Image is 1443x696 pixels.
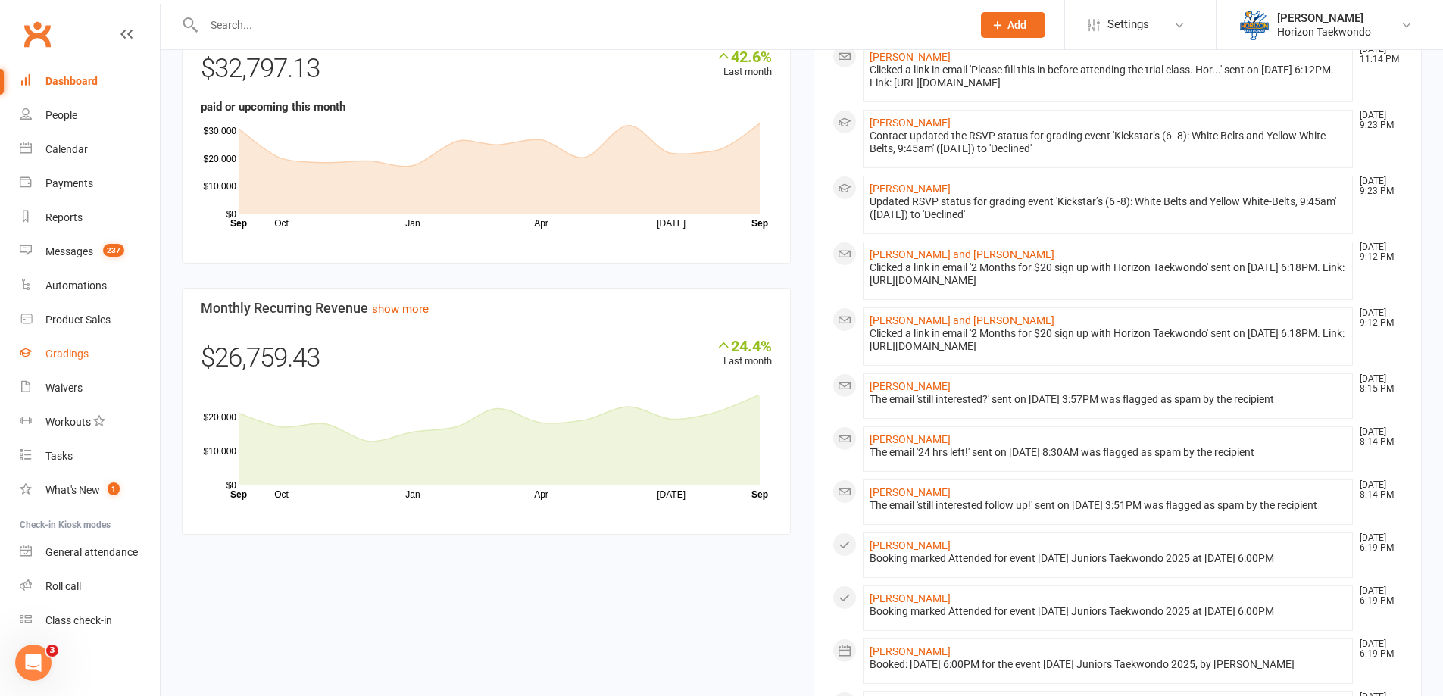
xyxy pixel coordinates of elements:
div: Automations [45,279,107,292]
span: 3 [46,645,58,657]
a: Class kiosk mode [20,604,160,638]
a: Roll call [20,570,160,604]
div: The email '24 hrs left!' sent on [DATE] 8:30AM was flagged as spam by the recipient [870,446,1347,459]
div: Product Sales [45,314,111,326]
time: [DATE] 11:14 PM [1352,45,1402,64]
a: [PERSON_NAME] and [PERSON_NAME] [870,314,1054,326]
div: Clicked a link in email 'Please fill this in before attending the trial class. Hor...' sent on [D... [870,64,1347,89]
strong: paid or upcoming this month [201,100,345,114]
div: Contact updated the RSVP status for grading event 'Kickstar’s (6 -8): White Belts and Yellow Whit... [870,130,1347,155]
div: 24.4% [716,337,772,354]
a: [PERSON_NAME] [870,592,951,604]
iframe: Intercom live chat [15,645,52,681]
time: [DATE] 6:19 PM [1352,533,1402,553]
div: 42.6% [716,48,772,64]
div: $26,759.43 [201,337,772,387]
a: [PERSON_NAME] [870,539,951,551]
div: Updated RSVP status for grading event 'Kickstar’s (6 -8): White Belts and Yellow White-Belts, 9:4... [870,195,1347,221]
h3: Monthly Recurring Revenue [201,301,772,316]
div: Tasks [45,450,73,462]
div: Last month [716,48,772,80]
div: People [45,109,77,121]
div: Booked: [DATE] 6:00PM for the event [DATE] Juniors Taekwondo 2025, by [PERSON_NAME] [870,658,1347,671]
time: [DATE] 8:14 PM [1352,427,1402,447]
div: General attendance [45,546,138,558]
a: Tasks [20,439,160,473]
button: Add [981,12,1045,38]
a: Gradings [20,337,160,371]
div: Last month [716,337,772,370]
a: [PERSON_NAME] [870,117,951,129]
div: Waivers [45,382,83,394]
a: Messages 237 [20,235,160,269]
div: [PERSON_NAME] [1277,11,1371,25]
div: Payments [45,177,93,189]
time: [DATE] 9:12 PM [1352,242,1402,262]
a: Reports [20,201,160,235]
a: show more [372,302,429,316]
span: Settings [1107,8,1149,42]
div: Reports [45,211,83,223]
a: Product Sales [20,303,160,337]
div: Dashboard [45,75,98,87]
a: Payments [20,167,160,201]
time: [DATE] 6:19 PM [1352,586,1402,606]
div: Roll call [45,580,81,592]
a: Workouts [20,405,160,439]
div: $32,797.13 [201,48,772,98]
a: [PERSON_NAME] [870,433,951,445]
time: [DATE] 9:23 PM [1352,176,1402,196]
div: Horizon Taekwondo [1277,25,1371,39]
span: Add [1007,19,1026,31]
div: What's New [45,484,100,496]
a: People [20,98,160,133]
input: Search... [199,14,961,36]
time: [DATE] 6:19 PM [1352,639,1402,659]
a: [PERSON_NAME] [870,380,951,392]
div: Messages [45,245,93,257]
span: 1 [108,482,120,495]
div: Workouts [45,416,91,428]
a: [PERSON_NAME] and [PERSON_NAME] [870,248,1054,261]
div: The email 'still interested?' sent on [DATE] 3:57PM was flagged as spam by the recipient [870,393,1347,406]
a: [PERSON_NAME] [870,645,951,657]
a: [PERSON_NAME] [870,183,951,195]
time: [DATE] 8:14 PM [1352,480,1402,500]
time: [DATE] 9:12 PM [1352,308,1402,328]
a: Dashboard [20,64,160,98]
a: Automations [20,269,160,303]
div: Gradings [45,348,89,360]
a: [PERSON_NAME] [870,486,951,498]
time: [DATE] 9:23 PM [1352,111,1402,130]
div: Clicked a link in email '2 Months for $20 sign up with Horizon Taekwondo' sent on [DATE] 6:18PM. ... [870,327,1347,353]
a: Calendar [20,133,160,167]
div: Class check-in [45,614,112,626]
img: thumb_image1625461565.png [1239,10,1270,40]
div: The email 'still interested follow up!' sent on [DATE] 3:51PM was flagged as spam by the recipient [870,499,1347,512]
a: What's New1 [20,473,160,507]
span: 237 [103,244,124,257]
time: [DATE] 8:15 PM [1352,374,1402,394]
div: Clicked a link in email '2 Months for $20 sign up with Horizon Taekwondo' sent on [DATE] 6:18PM. ... [870,261,1347,287]
a: Waivers [20,371,160,405]
a: Clubworx [18,15,56,53]
div: Booking marked Attended for event [DATE] Juniors Taekwondo 2025 at [DATE] 6:00PM [870,552,1347,565]
a: [PERSON_NAME] [870,51,951,63]
div: Booking marked Attended for event [DATE] Juniors Taekwondo 2025 at [DATE] 6:00PM [870,605,1347,618]
a: General attendance kiosk mode [20,535,160,570]
div: Calendar [45,143,88,155]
